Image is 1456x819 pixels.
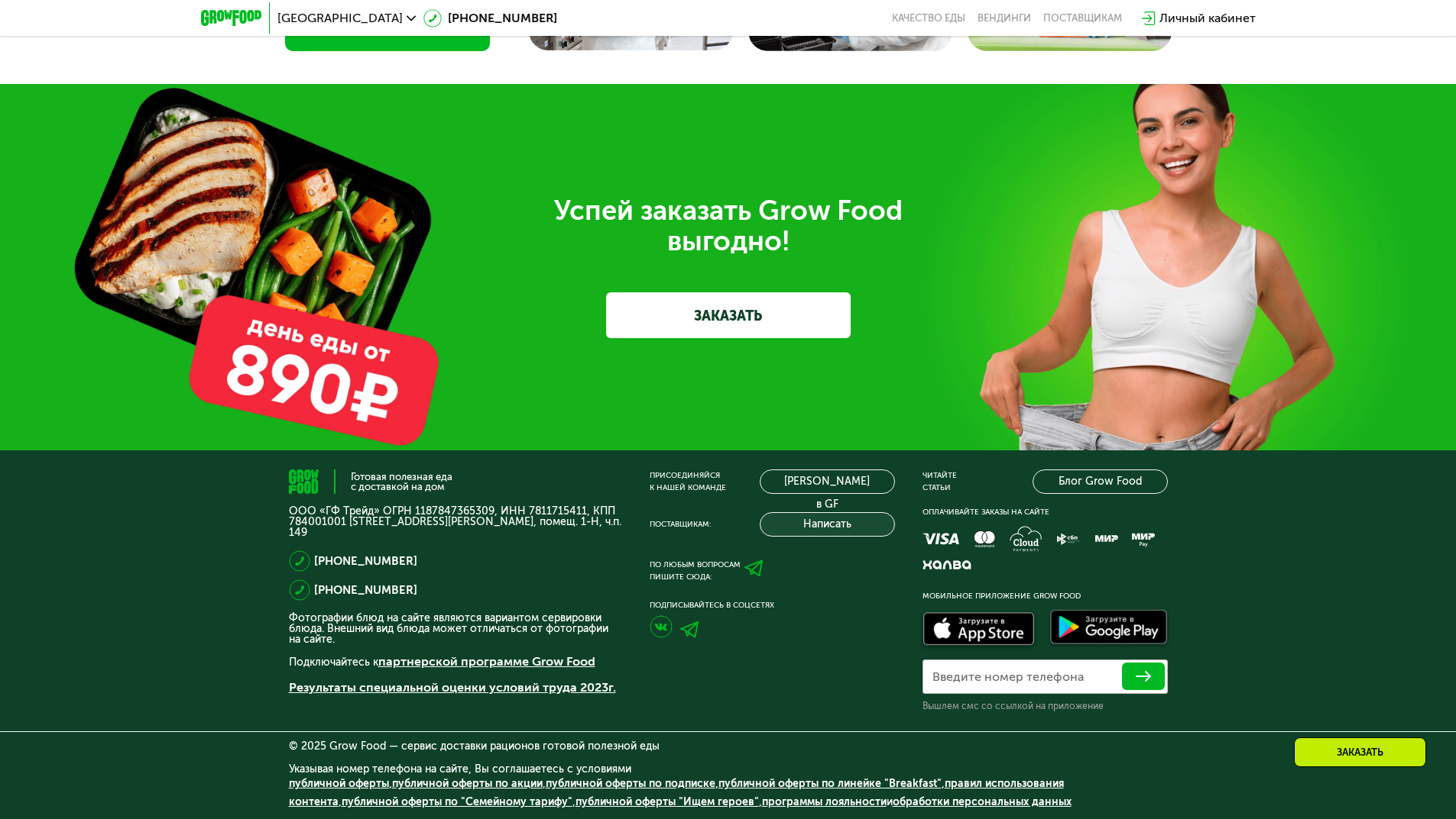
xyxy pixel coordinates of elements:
[314,581,417,599] a: [PHONE_NUMBER]
[289,680,616,695] a: Результаты специальной оценки условий труда 2023г.
[650,469,726,494] div: Присоединяйся к нашей команде
[1043,12,1122,24] div: поставщикам
[289,506,622,538] p: ООО «ГФ Трейд» ОГРН 1187847365309, ИНН 7811715411, КПП 784001001 [STREET_ADDRESS][PERSON_NAME], п...
[978,12,1031,24] a: Вендинги
[423,9,557,27] a: [PHONE_NUMBER]
[650,599,895,611] div: Подписывайтесь в соцсетях
[289,777,389,790] a: публичной оферты
[718,777,942,790] a: публичной оферты по линейке "Breakfast"
[1159,9,1256,27] div: Личный кабинет
[650,518,711,530] div: Поставщикам:
[762,795,887,808] a: программы лояльности
[289,777,1072,808] span: , , , , , , , и
[1294,737,1426,767] div: Заказать
[923,469,957,494] div: Читайте статьи
[289,613,622,645] p: Фотографии блюд на сайте являются вариантом сервировки блюда. Внешний вид блюда может отличаться ...
[351,472,452,492] div: Готовая полезная еда с доставкой на дом
[392,777,543,790] a: публичной оферты по акции
[277,12,403,24] span: [GEOGRAPHIC_DATA]
[760,512,895,537] button: Написать
[314,552,417,570] a: [PHONE_NUMBER]
[576,795,759,808] a: публичной оферты "Ищем героев"
[546,777,715,790] a: публичной оферты по подписке
[893,795,1072,808] a: обработки персональных данных
[300,195,1156,256] div: Успей заказать Grow Food выгодно!
[378,654,595,669] a: партнерской программе Grow Food
[932,672,1084,681] label: Введите номер телефона
[289,653,622,671] p: Подключайтесь к
[923,700,1168,712] div: Вышлем смс со ссылкой на приложение
[606,292,851,338] a: ЗАКАЗАТЬ
[923,590,1168,602] div: Мобильное приложение Grow Food
[1033,469,1168,494] a: Блог Grow Food
[342,795,572,808] a: публичной оферты по "Семейному тарифу"
[1046,607,1172,651] img: Доступно в Google Play
[650,559,741,583] div: По любым вопросам пишите сюда:
[760,469,895,494] a: [PERSON_NAME] в GF
[892,12,965,24] a: Качество еды
[923,506,1168,518] div: Оплачивайте заказы на сайте
[289,741,1168,752] div: © 2025 Grow Food — сервис доставки рационов готовой полезной еды
[289,764,1168,819] div: Указывая номер телефона на сайте, Вы соглашаетесь с условиями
